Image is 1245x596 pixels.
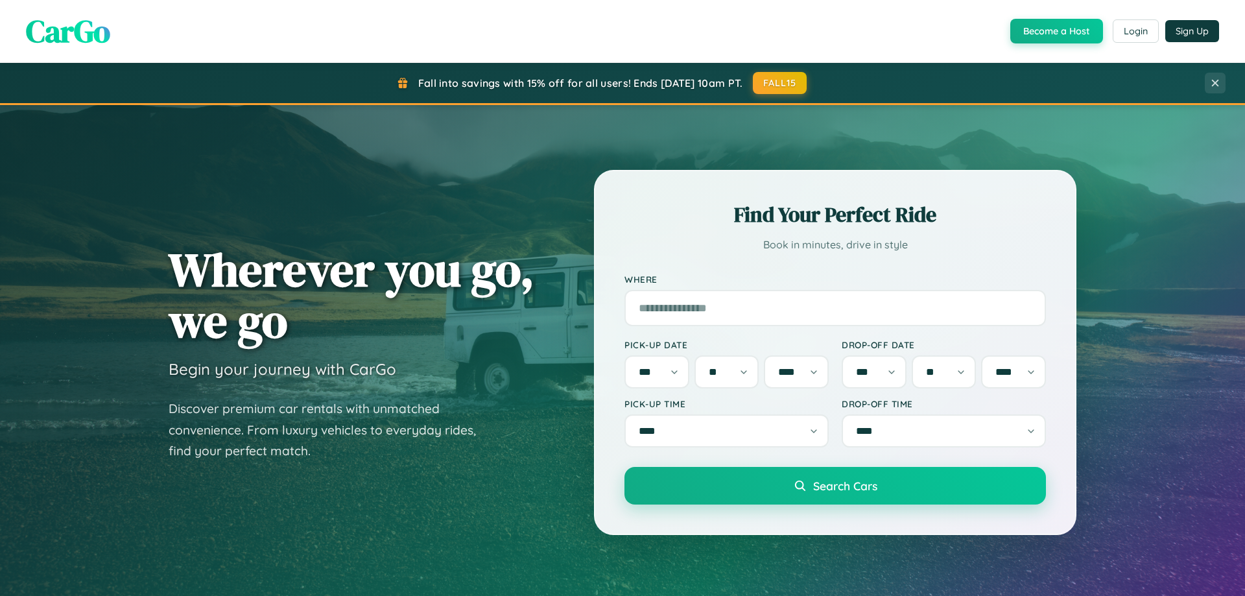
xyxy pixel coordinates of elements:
h2: Find Your Perfect Ride [624,200,1046,229]
button: Sign Up [1165,20,1219,42]
span: CarGo [26,10,110,53]
h3: Begin your journey with CarGo [169,359,396,379]
label: Pick-up Time [624,398,829,409]
label: Drop-off Date [842,339,1046,350]
h1: Wherever you go, we go [169,244,534,346]
p: Book in minutes, drive in style [624,235,1046,254]
p: Discover premium car rentals with unmatched convenience. From luxury vehicles to everyday rides, ... [169,398,493,462]
span: Fall into savings with 15% off for all users! Ends [DATE] 10am PT. [418,77,743,89]
span: Search Cars [813,479,877,493]
label: Where [624,274,1046,285]
button: FALL15 [753,72,807,94]
button: Search Cars [624,467,1046,505]
label: Pick-up Date [624,339,829,350]
label: Drop-off Time [842,398,1046,409]
button: Login [1113,19,1159,43]
button: Become a Host [1010,19,1103,43]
